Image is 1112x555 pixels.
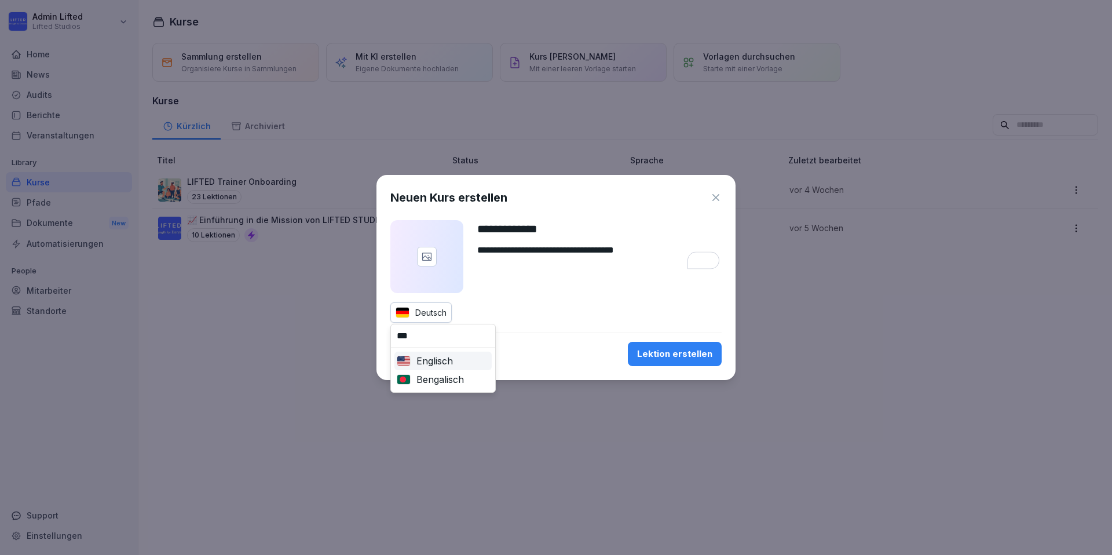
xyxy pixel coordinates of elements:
img: bd.svg [397,374,411,385]
h1: Neuen Kurs erstellen [390,189,507,206]
div: Lektion erstellen [637,348,712,360]
div: Deutsch [390,302,452,323]
textarea: To enrich screen reader interactions, please activate Accessibility in Grammarly extension settings [477,243,722,271]
img: us.svg [397,356,411,367]
div: Bengalisch [397,373,489,386]
img: de.svg [396,307,409,318]
button: Lektion erstellen [628,342,722,366]
div: Englisch [397,354,489,368]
